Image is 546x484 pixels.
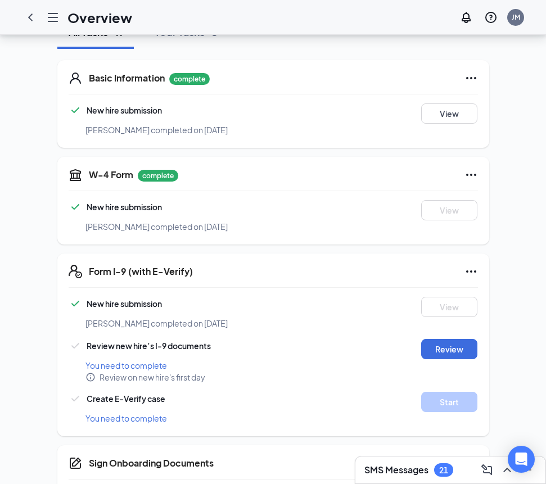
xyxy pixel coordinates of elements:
button: ChevronUp [498,461,516,479]
button: Start [421,392,477,412]
button: View [421,200,477,220]
span: Create E-Verify case [87,393,165,404]
h5: Form I-9 (with E-Verify) [89,265,193,278]
div: JM [512,12,520,22]
h3: SMS Messages [364,464,428,476]
span: [PERSON_NAME] completed on [DATE] [85,318,228,328]
h5: Sign Onboarding Documents [89,457,214,469]
svg: Checkmark [69,392,82,405]
button: ComposeMessage [478,461,496,479]
span: New hire submission [87,202,162,212]
svg: Notifications [459,11,473,24]
svg: ChevronLeft [24,11,37,24]
span: New hire submission [87,298,162,309]
span: New hire submission [87,105,162,115]
svg: Ellipses [464,71,478,85]
svg: User [69,71,82,85]
h5: Basic Information [89,72,165,84]
div: Open Intercom Messenger [508,446,535,473]
svg: ComposeMessage [480,463,494,477]
button: View [421,297,477,317]
svg: FormI9EVerifyIcon [69,265,82,278]
span: [PERSON_NAME] completed on [DATE] [85,221,228,232]
svg: Checkmark [69,200,82,214]
h1: Overview [67,8,132,27]
svg: QuestionInfo [484,11,498,24]
span: You need to complete [85,413,167,423]
svg: Hamburger [46,11,60,24]
svg: Ellipses [464,265,478,278]
button: View [421,103,477,124]
div: 21 [439,465,448,475]
span: You need to complete [85,360,167,370]
svg: CompanyDocumentIcon [69,456,82,470]
span: Review new hire’s I-9 documents [87,341,211,351]
button: Review [421,339,477,359]
svg: ChevronUp [500,463,514,477]
svg: Checkmark [69,297,82,310]
svg: Info [85,372,96,382]
p: complete [169,73,210,85]
svg: Checkmark [69,339,82,352]
h5: W-4 Form [89,169,133,181]
svg: Ellipses [464,168,478,182]
p: complete [138,170,178,182]
svg: Checkmark [69,103,82,117]
svg: TaxGovernmentIcon [69,168,82,182]
span: Review on new hire's first day [100,372,205,383]
span: [PERSON_NAME] completed on [DATE] [85,125,228,135]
